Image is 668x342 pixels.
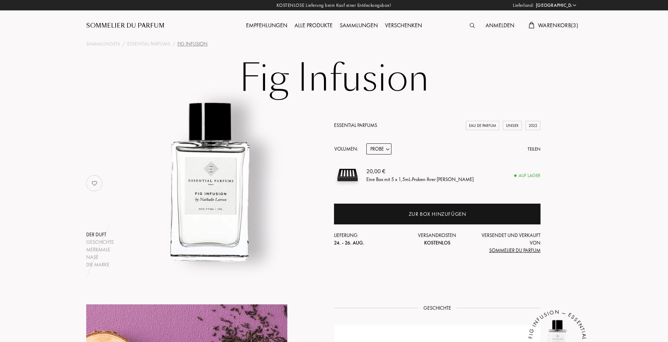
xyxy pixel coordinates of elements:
[424,239,450,246] span: Kostenlos
[403,232,472,247] div: Versandkosten
[366,176,474,183] div: Eine Box mit 5 x 1,5mL-Proben Ihrer [PERSON_NAME]
[86,246,114,253] div: Merkmale
[334,162,361,189] img: sample box
[334,232,403,247] div: Lieferung
[472,232,541,254] div: Versendet und verkauft von
[525,121,541,130] div: 2022
[291,21,336,30] div: Alle Produkte
[470,23,475,28] img: search_icn.svg
[334,239,364,246] span: 24. - 26. Aug.
[242,21,291,30] div: Empfehlungen
[381,22,426,29] a: Verschenken
[291,22,336,29] a: Alle Produkte
[86,40,120,48] a: Sammlungen
[513,2,534,9] span: Lieferland:
[127,40,170,48] a: Essential Parfums
[503,121,522,130] div: Unisex
[528,146,541,153] div: Teilen
[538,22,578,29] span: Warenkorb ( 3 )
[409,210,466,218] div: Zur Box hinzufügen
[334,143,362,155] div: Volumen:
[489,247,541,253] span: Sommelier du Parfum
[86,22,164,30] a: Sommelier du Parfum
[242,22,291,29] a: Empfehlungen
[482,22,518,29] a: Anmelden
[86,231,114,238] div: Der Duft
[336,22,381,29] a: Sammlungen
[154,59,514,98] h1: Fig Infusion
[86,253,114,261] div: Nase
[121,91,299,269] img: Fig Infusion Essential Parfums
[529,22,534,28] img: cart.svg
[381,21,426,30] div: Verschenken
[177,40,208,48] div: Fig Infusion
[172,40,175,48] div: /
[86,261,114,269] div: Die Marke
[514,172,541,179] div: Auf Lager
[366,167,474,176] div: 20,00 €
[87,176,102,190] img: no_like_p.png
[482,21,518,30] div: Anmelden
[334,122,377,128] a: Essential Parfums
[122,40,125,48] div: /
[466,121,499,130] div: Eau de Parfum
[86,238,114,246] div: Geschichte
[336,21,381,30] div: Sammlungen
